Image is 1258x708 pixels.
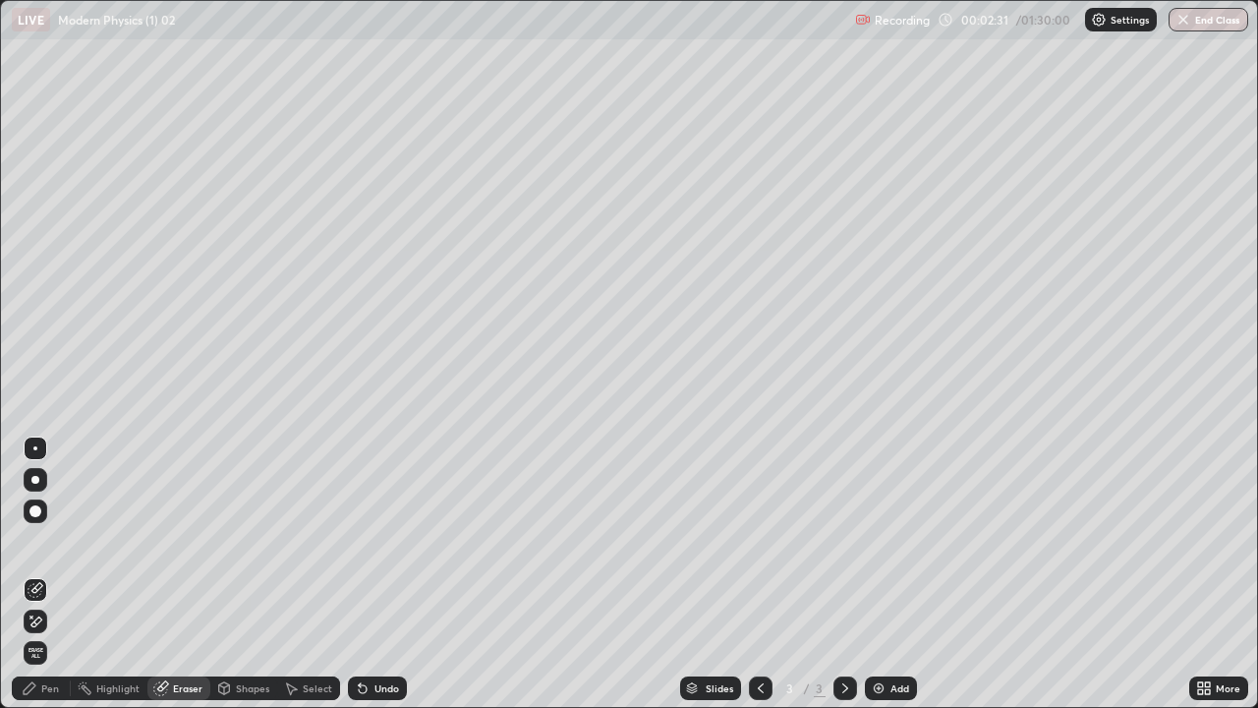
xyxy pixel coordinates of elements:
div: Shapes [236,683,269,693]
div: Slides [706,683,733,693]
p: LIVE [18,12,44,28]
div: Eraser [173,683,202,693]
div: 3 [780,682,800,694]
img: end-class-cross [1175,12,1191,28]
p: Modern Physics (1) 02 [58,12,175,28]
div: Pen [41,683,59,693]
p: Recording [875,13,930,28]
span: Erase all [25,647,46,659]
img: recording.375f2c34.svg [855,12,871,28]
div: Highlight [96,683,140,693]
img: class-settings-icons [1091,12,1107,28]
div: Select [303,683,332,693]
div: / [804,682,810,694]
img: add-slide-button [871,680,886,696]
div: Add [890,683,909,693]
div: Undo [374,683,399,693]
div: 3 [814,679,826,697]
p: Settings [1111,15,1149,25]
div: More [1216,683,1240,693]
button: End Class [1169,8,1248,31]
